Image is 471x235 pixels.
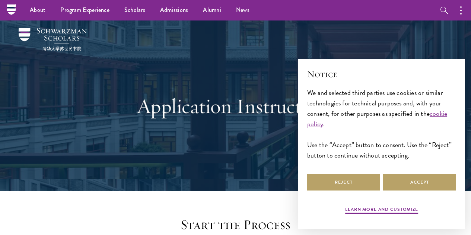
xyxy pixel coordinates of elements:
[307,68,456,80] h2: Notice
[383,174,456,191] button: Accept
[120,217,351,233] h2: Start the Process
[345,206,418,215] button: Learn more and customize
[19,28,87,51] img: Schwarzman Scholars
[307,108,447,129] a: cookie policy
[307,88,456,161] div: We and selected third parties use cookies or similar technologies for technical purposes and, wit...
[307,174,380,191] button: Reject
[107,93,364,119] h1: Application Instructions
